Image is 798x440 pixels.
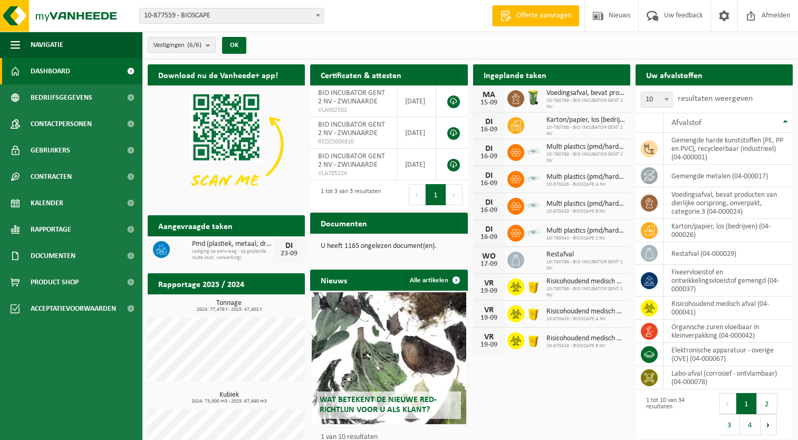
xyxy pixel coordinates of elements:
[546,286,625,299] span: 10-780788 - BIO INCUBATOR GENT 2 NV
[664,242,793,265] td: restafval (04-000029)
[546,200,625,208] span: Multi plastics (pmd/harde kunststoffen/spanbanden/eps/folie naturel/folie gemeng...
[478,145,499,153] div: DI
[192,240,273,248] span: Pmd (plastiek, metaal, drankkartons) (bedrijven)
[153,399,305,404] span: 2024: 73,000 m3 - 2025: 67,680 m3
[31,58,70,84] span: Dashboard
[31,216,71,243] span: Rapportage
[636,64,713,85] h2: Uw afvalstoffen
[664,187,793,219] td: voedingsafval, bevat producten van dierlijke oorsprong, onverpakt, categorie 3 (04-000024)
[492,5,579,26] a: Offerte aanvragen
[546,278,625,286] span: Risicohoudend medisch afval
[524,331,542,349] img: LP-SB-00050-HPE-22
[546,89,625,98] span: Voedingsafval, bevat producten van dierlijke oorsprong, onverpakt, categorie 3
[478,198,499,207] div: DI
[524,89,542,107] img: WB-0140-HPE-GN-50
[401,270,467,291] a: Alle artikelen
[409,184,426,205] button: Previous
[473,64,557,85] h2: Ingeplande taken
[546,181,625,188] span: 10-870426 - BIOSCAPE A NV
[664,265,793,296] td: fixeervloeistof en ontwikkelingsvloeistof gemengd (04-000037)
[140,8,323,23] span: 10-877559 - BIOSCAPE
[226,294,304,315] a: Bekijk rapportage
[678,94,753,103] label: resultaten weergeven
[312,292,466,424] a: Wat betekent de nieuwe RED-richtlijn voor u als klant?
[514,11,574,21] span: Offerte aanvragen
[153,307,305,312] span: 2024: 77,478 t - 2025: 47,402 t
[478,225,499,234] div: DI
[148,85,305,204] img: Download de VHEPlus App
[546,208,625,215] span: 10-870428 - BIOSCAPE B NV
[524,223,542,241] img: LP-SK-00500-LPE-16
[478,314,499,322] div: 19-09
[546,308,625,316] span: Risicohoudend medisch afval
[740,414,761,435] button: 4
[153,300,305,312] h3: Tonnage
[446,184,463,205] button: Next
[664,366,793,389] td: labo-afval (corrosief - ontvlambaar) (04-000078)
[478,180,499,187] div: 16-09
[321,243,457,250] p: U heeft 1165 ongelezen document(en).
[31,190,63,216] span: Kalender
[426,184,446,205] button: 1
[664,296,793,320] td: risicohoudend medisch afval (04-000041)
[318,152,385,169] span: BIO INCUBATOR GENT 2 NV - ZWIJNAARDE
[546,251,625,259] span: Restafval
[148,215,243,236] h2: Aangevraagde taken
[478,207,499,214] div: 16-09
[524,169,542,187] img: LP-SK-00500-LPE-16
[31,243,75,269] span: Documenten
[318,121,385,137] span: BIO INCUBATOR GENT 2 NV - ZWIJNAARDE
[524,304,542,322] img: LP-SB-00050-HPE-22
[671,119,701,127] span: Afvalstof
[546,316,625,322] span: 10-870426 - BIOSCAPE A NV
[546,343,625,349] span: 10-870428 - BIOSCAPE B NV
[478,118,499,126] div: DI
[546,116,625,125] span: Karton/papier, los (bedrijven)
[664,165,793,187] td: gemengde metalen (04-000017)
[478,279,499,288] div: VR
[546,173,625,181] span: Multi plastics (pmd/harde kunststoffen/spanbanden/eps/folie naturel/folie gemeng...
[320,396,437,414] span: Wat betekent de nieuwe RED-richtlijn voor u als klant?
[31,84,92,111] span: Bedrijfsgegevens
[148,37,216,53] button: Vestigingen(6/6)
[664,320,793,343] td: organische zuren vloeibaar in kleinverpakking (04-000042)
[757,393,777,414] button: 2
[736,393,757,414] button: 1
[478,91,499,99] div: MA
[478,306,499,314] div: VR
[278,250,300,257] div: 23-09
[318,138,388,146] span: RED25006810
[546,334,625,343] span: Risicohoudend medisch afval
[397,149,437,180] td: [DATE]
[310,213,378,233] h2: Documenten
[318,169,388,178] span: VLA705224
[31,111,92,137] span: Contactpersonen
[761,414,777,435] button: Next
[546,235,625,242] span: 10-789343 - BIOSCAPE C NV
[546,259,625,272] span: 10-780788 - BIO INCUBATOR GENT 2 NV
[546,98,625,110] span: 10-780788 - BIO INCUBATOR GENT 2 NV
[310,64,412,85] h2: Certificaten & attesten
[148,64,289,85] h2: Download nu de Vanheede+ app!
[478,171,499,180] div: DI
[139,8,324,24] span: 10-877559 - BIOSCAPE
[478,126,499,133] div: 16-09
[546,125,625,137] span: 10-780788 - BIO INCUBATOR GENT 2 NV
[546,227,625,235] span: Multi plastics (pmd/harde kunststoffen/spanbanden/eps/folie naturel/folie gemeng...
[318,106,388,114] span: VLA902502
[397,117,437,149] td: [DATE]
[397,85,437,117] td: [DATE]
[315,183,381,206] div: 1 tot 3 van 3 resultaten
[524,142,542,160] img: LP-SK-00500-LPE-16
[148,273,255,294] h2: Rapportage 2025 / 2024
[524,277,542,295] img: LP-SB-00050-HPE-22
[478,341,499,349] div: 19-09
[222,37,246,54] button: OK
[641,392,709,436] div: 1 tot 10 van 34 resultaten
[478,252,499,261] div: WO
[31,164,72,190] span: Contracten
[192,248,273,261] span: Lediging op aanvraag - op geplande route (excl. verwerking)
[524,196,542,214] img: LP-SK-00500-LPE-16
[719,414,740,435] button: 3
[31,295,116,322] span: Acceptatievoorwaarden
